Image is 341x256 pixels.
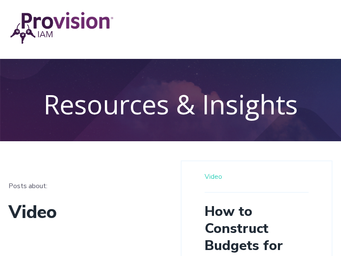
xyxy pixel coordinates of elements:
p: Posts about: [9,181,57,191]
span: Resources & Insights [43,86,298,122]
h2: Video [9,201,57,224]
a: Video [205,172,222,181]
img: Provision IAM [9,11,115,45]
